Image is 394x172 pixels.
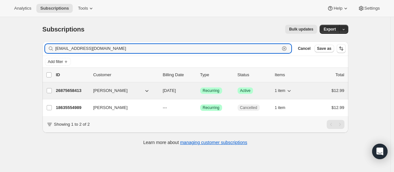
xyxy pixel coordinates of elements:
span: Settings [364,6,380,11]
button: Clear [281,45,287,52]
input: Filter subscribers [55,44,280,53]
span: 1 item [275,105,286,110]
button: Save as [314,45,334,52]
p: Customer [93,72,158,78]
span: Bulk updates [289,27,313,32]
button: Subscriptions [36,4,73,13]
span: [PERSON_NAME] [93,104,128,111]
span: Export [324,27,336,32]
p: ID [56,72,88,78]
span: Recurring [203,88,220,93]
span: $12.99 [332,88,344,93]
p: 26875658413 [56,87,88,94]
span: Add filter [48,59,63,64]
span: Cancel [298,46,310,51]
span: Tools [78,6,88,11]
p: Billing Date [163,72,195,78]
button: [PERSON_NAME] [89,103,154,113]
span: Subscriptions [42,26,85,33]
button: Bulk updates [285,25,317,34]
p: Showing 1 to 2 of 2 [54,121,90,128]
div: IDCustomerBilling DateTypeStatusItemsTotal [56,72,344,78]
nav: Pagination [327,120,344,129]
button: Cancel [295,45,313,52]
div: Type [200,72,232,78]
button: Add filter [45,58,71,66]
span: Help [333,6,342,11]
button: Settings [354,4,384,13]
div: 26875658413[PERSON_NAME][DATE]SuccessRecurringSuccessActive1 item$12.99 [56,86,344,95]
span: Cancelled [240,105,257,110]
button: 1 item [275,103,293,112]
span: [DATE] [163,88,176,93]
span: Analytics [14,6,31,11]
span: $12.99 [332,105,344,110]
button: Sort the results [337,44,346,53]
button: Analytics [10,4,35,13]
button: [PERSON_NAME] [89,86,154,96]
a: managing customer subscriptions [180,140,247,145]
span: [PERSON_NAME] [93,87,128,94]
span: --- [163,105,167,110]
button: 1 item [275,86,293,95]
button: Export [320,25,340,34]
span: Active [240,88,251,93]
div: 18635554989[PERSON_NAME]---SuccessRecurringCancelled1 item$12.99 [56,103,344,112]
span: Recurring [203,105,220,110]
p: Status [238,72,270,78]
span: 1 item [275,88,286,93]
p: Total [335,72,344,78]
span: Subscriptions [40,6,69,11]
div: Items [275,72,307,78]
p: Learn more about [143,139,247,146]
div: Open Intercom Messenger [372,144,388,159]
p: 18635554989 [56,104,88,111]
button: Tools [74,4,98,13]
span: Save as [317,46,332,51]
button: Help [323,4,352,13]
